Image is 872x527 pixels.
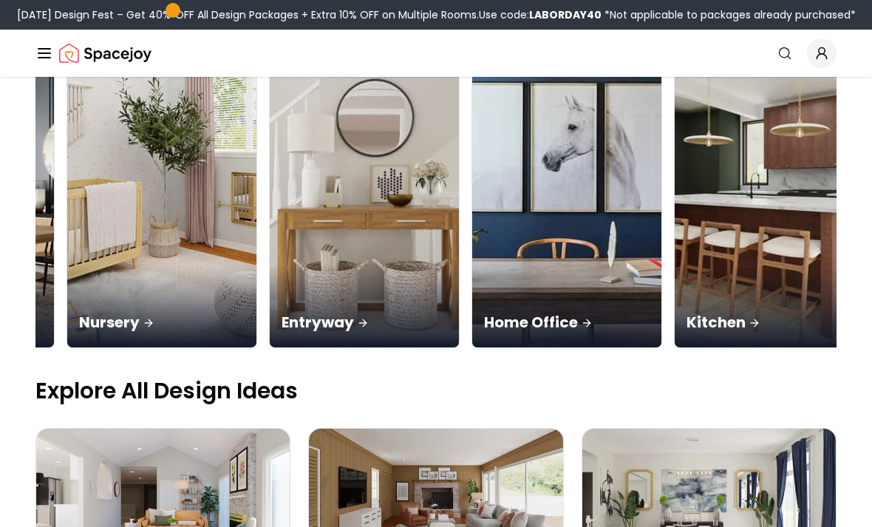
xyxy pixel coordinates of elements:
nav: Global [35,30,837,77]
p: Explore All Design Ideas [35,378,837,404]
div: [DATE] Design Fest – Get 40% OFF All Design Packages + Extra 10% OFF on Multiple Rooms. [17,7,856,22]
span: Use code: [479,7,602,22]
p: Nursery [79,312,245,333]
a: NurseryNursery [67,13,257,348]
img: Home Office [472,13,661,347]
p: Kitchen [687,312,852,333]
a: Home OfficeHome Office [471,13,662,348]
span: *Not applicable to packages already purchased* [602,7,856,22]
a: KitchenKitchen [674,13,865,348]
p: Home Office [484,312,650,333]
a: EntrywayEntryway [269,13,460,348]
img: Kitchen [675,13,864,347]
a: Spacejoy [59,38,151,68]
img: Spacejoy Logo [59,38,151,68]
p: Entryway [282,312,447,333]
img: Entryway [270,13,459,347]
b: LABORDAY40 [529,7,602,22]
img: Nursery [67,13,256,347]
